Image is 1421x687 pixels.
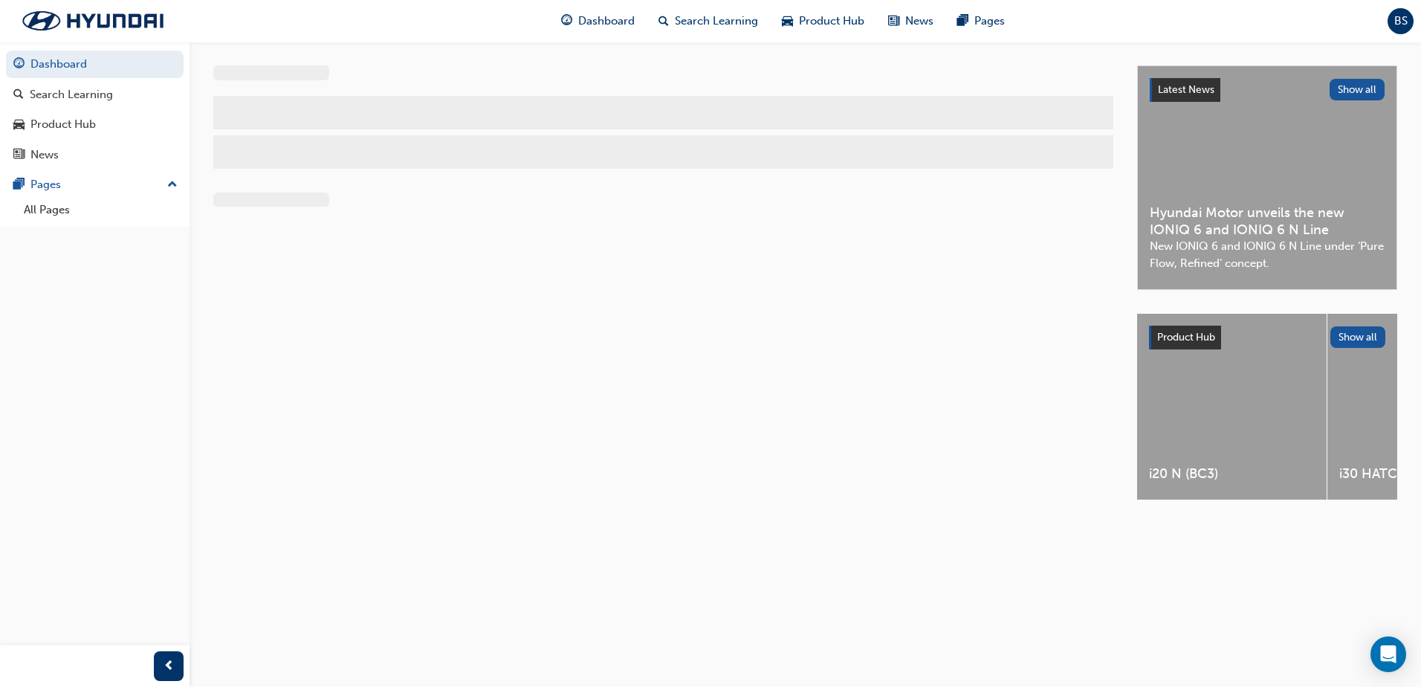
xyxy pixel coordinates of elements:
a: All Pages [18,199,184,222]
span: i20 N (BC3) [1149,465,1315,483]
span: news-icon [13,149,25,162]
span: car-icon [782,12,793,30]
span: Product Hub [799,13,864,30]
span: Pages [974,13,1005,30]
button: Show all [1330,79,1385,100]
span: prev-icon [164,657,175,676]
a: news-iconNews [876,6,945,36]
span: News [905,13,933,30]
span: car-icon [13,118,25,132]
span: news-icon [888,12,899,30]
span: search-icon [658,12,669,30]
button: DashboardSearch LearningProduct HubNews [6,48,184,171]
span: Hyundai Motor unveils the new IONIQ 6 and IONIQ 6 N Line [1150,204,1385,238]
a: car-iconProduct Hub [770,6,876,36]
a: pages-iconPages [945,6,1017,36]
span: Latest News [1158,83,1214,96]
span: guage-icon [13,58,25,71]
a: search-iconSearch Learning [647,6,770,36]
span: New IONIQ 6 and IONIQ 6 N Line under ‘Pure Flow, Refined’ concept. [1150,238,1385,271]
button: Show all [1330,326,1386,348]
button: Pages [6,171,184,199]
img: Trak [7,5,178,36]
a: Latest NewsShow allHyundai Motor unveils the new IONIQ 6 and IONIQ 6 N LineNew IONIQ 6 and IONIQ ... [1137,65,1397,290]
div: Search Learning [30,86,113,103]
span: search-icon [13,88,24,102]
a: Dashboard [6,51,184,78]
span: pages-icon [13,178,25,192]
div: Product Hub [30,116,96,133]
span: pages-icon [957,12,968,30]
div: News [30,146,59,164]
a: News [6,141,184,169]
div: Pages [30,176,61,193]
a: Latest NewsShow all [1150,78,1385,102]
a: guage-iconDashboard [549,6,647,36]
a: Product HubShow all [1149,326,1385,349]
button: BS [1388,8,1414,34]
span: BS [1394,13,1408,30]
div: Open Intercom Messenger [1370,636,1406,672]
a: Search Learning [6,81,184,109]
span: up-icon [167,175,178,195]
span: Dashboard [578,13,635,30]
span: guage-icon [561,12,572,30]
span: Search Learning [675,13,758,30]
a: i20 N (BC3) [1137,314,1327,500]
span: Product Hub [1157,331,1215,343]
a: Product Hub [6,111,184,138]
